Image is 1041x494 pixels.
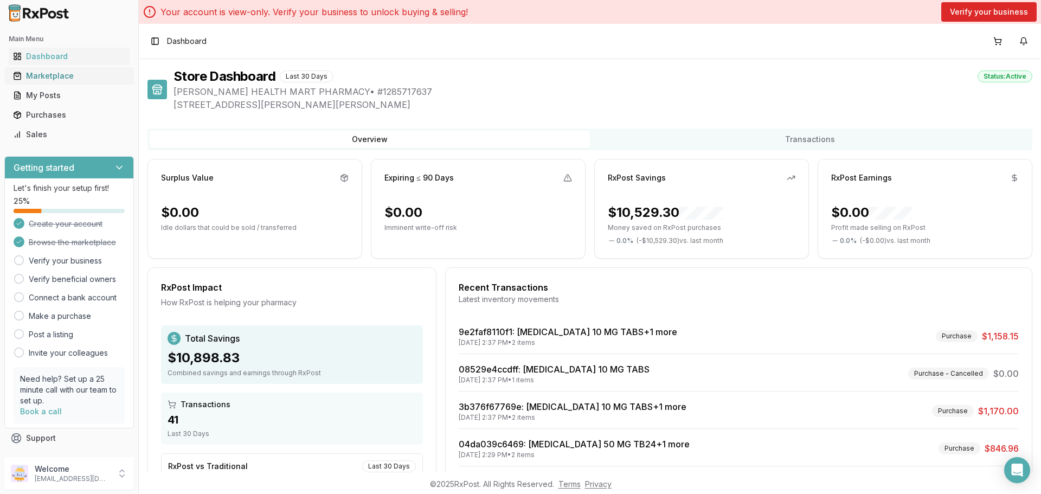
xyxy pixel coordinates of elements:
[173,98,1032,111] span: [STREET_ADDRESS][PERSON_NAME][PERSON_NAME]
[29,348,108,358] a: Invite your colleagues
[161,281,423,294] div: RxPost Impact
[993,367,1019,380] span: $0.00
[616,236,633,245] span: 0.0 %
[908,368,989,380] div: Purchase - Cancelled
[13,110,125,120] div: Purchases
[459,326,677,337] a: 9e2faf8110f1: [MEDICAL_DATA] 10 MG TABS+1 more
[13,51,125,62] div: Dashboard
[459,376,650,384] div: [DATE] 2:37 PM • 1 items
[9,66,130,86] a: Marketplace
[35,474,110,483] p: [EMAIL_ADDRESS][DOMAIN_NAME]
[13,129,125,140] div: Sales
[941,2,1037,22] button: Verify your business
[167,36,207,47] nav: breadcrumb
[831,204,913,221] div: $0.00
[29,274,116,285] a: Verify beneficial owners
[167,36,207,47] span: Dashboard
[459,281,1019,294] div: Recent Transactions
[161,204,199,221] div: $0.00
[459,338,677,347] div: [DATE] 2:37 PM • 2 items
[860,236,930,245] span: ( - $0.00 ) vs. last month
[14,196,30,207] span: 25 %
[459,294,1019,305] div: Latest inventory movements
[459,364,650,375] a: 08529e4ccdff: [MEDICAL_DATA] 10 MG TABS
[4,87,134,104] button: My Posts
[168,349,416,367] div: $10,898.83
[978,405,1019,418] span: $1,170.00
[608,172,666,183] div: RxPost Savings
[608,223,795,232] p: Money saved on RxPost purchases
[939,442,980,454] div: Purchase
[29,292,117,303] a: Connect a bank account
[29,311,91,322] a: Make a purchase
[13,90,125,101] div: My Posts
[26,452,63,463] span: Feedback
[29,329,73,340] a: Post a listing
[840,236,857,245] span: 0.0 %
[936,330,978,342] div: Purchase
[185,332,240,345] span: Total Savings
[831,172,892,183] div: RxPost Earnings
[932,405,974,417] div: Purchase
[168,369,416,377] div: Combined savings and earnings through RxPost
[9,47,130,66] a: Dashboard
[4,126,134,143] button: Sales
[4,48,134,65] button: Dashboard
[20,407,62,416] a: Book a call
[160,5,468,18] p: Your account is view-only. Verify your business to unlock buying & selling!
[459,413,686,422] div: [DATE] 2:37 PM • 2 items
[4,4,74,22] img: RxPost Logo
[13,70,125,81] div: Marketplace
[982,330,1019,343] span: $1,158.15
[459,401,686,412] a: 3b376f67769e: [MEDICAL_DATA] 10 MG TABS+1 more
[35,464,110,474] p: Welcome
[558,479,581,489] a: Terms
[4,106,134,124] button: Purchases
[29,237,116,248] span: Browse the marketplace
[168,461,248,472] div: RxPost vs Traditional
[362,460,416,472] div: Last 30 Days
[20,374,118,406] p: Need help? Set up a 25 minute call with our team to set up.
[637,236,723,245] span: ( - $10,529.30 ) vs. last month
[585,479,612,489] a: Privacy
[181,399,230,410] span: Transactions
[161,223,349,232] p: Idle dollars that could be sold / transferred
[168,412,416,427] div: 41
[29,219,102,229] span: Create your account
[9,105,130,125] a: Purchases
[173,68,275,85] h1: Store Dashboard
[150,131,590,148] button: Overview
[11,465,28,482] img: User avatar
[161,172,214,183] div: Surplus Value
[14,161,74,174] h3: Getting started
[14,183,125,194] p: Let's finish your setup first!
[9,35,130,43] h2: Main Menu
[29,255,102,266] a: Verify your business
[4,67,134,85] button: Marketplace
[1004,457,1030,483] div: Open Intercom Messenger
[4,448,134,467] button: Feedback
[280,70,333,82] div: Last 30 Days
[384,172,454,183] div: Expiring ≤ 90 Days
[9,125,130,144] a: Sales
[384,223,572,232] p: Imminent write-off risk
[161,297,423,308] div: How RxPost is helping your pharmacy
[459,439,690,450] a: 04da039c6469: [MEDICAL_DATA] 50 MG TB24+1 more
[590,131,1030,148] button: Transactions
[608,204,723,221] div: $10,529.30
[9,86,130,105] a: My Posts
[168,429,416,438] div: Last 30 Days
[985,442,1019,455] span: $846.96
[173,85,1032,98] span: [PERSON_NAME] HEALTH MART PHARMACY • # 1285717637
[459,451,690,459] div: [DATE] 2:29 PM • 2 items
[4,428,134,448] button: Support
[831,223,1019,232] p: Profit made selling on RxPost
[384,204,422,221] div: $0.00
[978,70,1032,82] div: Status: Active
